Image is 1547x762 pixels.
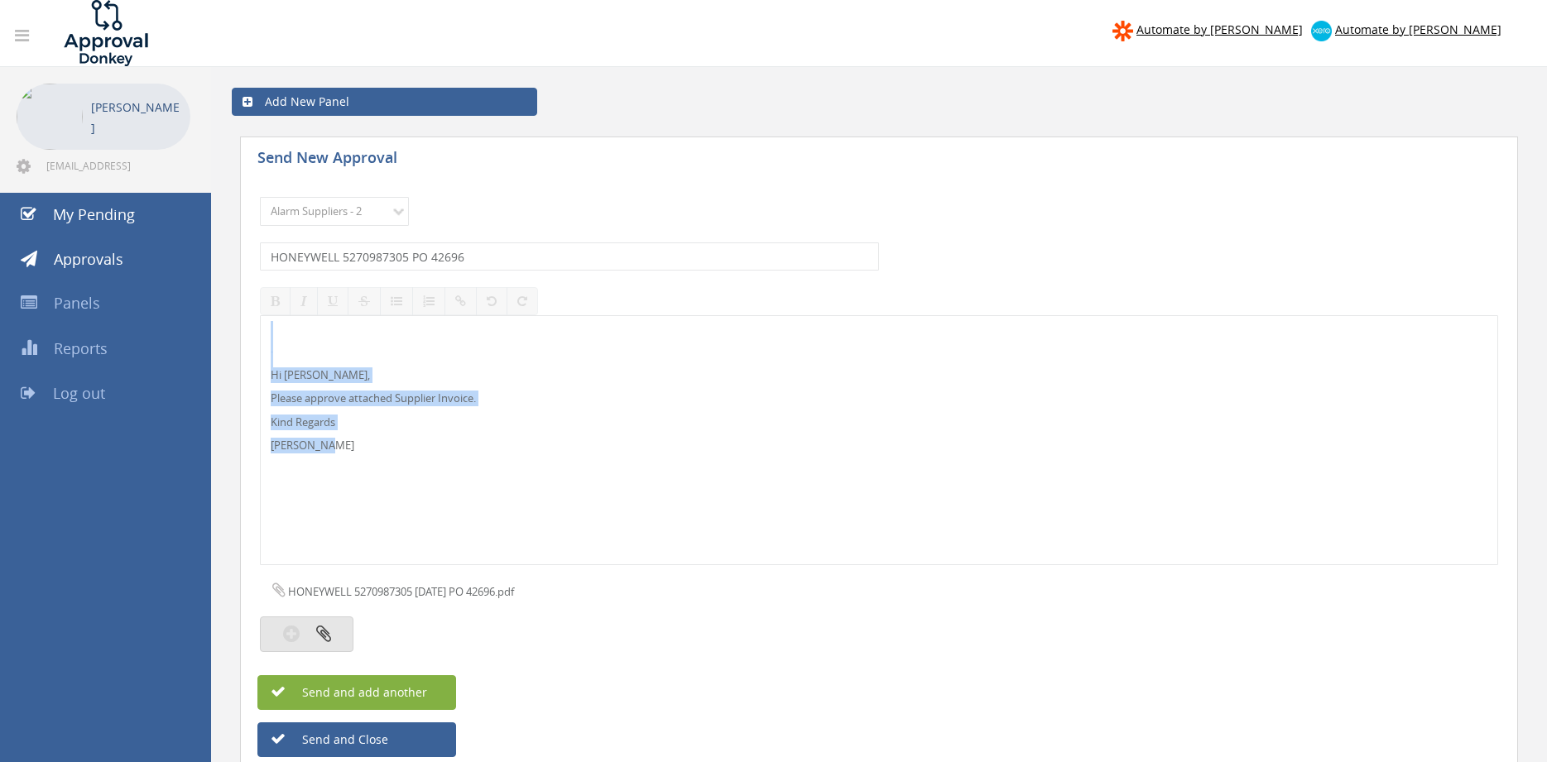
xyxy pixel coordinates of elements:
[348,287,381,315] button: Strikethrough
[257,150,547,170] h5: Send New Approval
[444,287,477,315] button: Insert / edit link
[46,159,187,172] span: [EMAIL_ADDRESS][DOMAIN_NAME]
[257,722,456,757] button: Send and Close
[54,249,123,269] span: Approvals
[1335,22,1501,37] span: Automate by [PERSON_NAME]
[54,338,108,358] span: Reports
[260,242,879,271] input: Subject
[380,287,413,315] button: Unordered List
[257,675,456,710] button: Send and add another
[271,367,1487,383] p: Hi [PERSON_NAME],
[232,88,537,116] a: Add New Panel
[53,204,135,224] span: My Pending
[1112,21,1133,41] img: zapier-logomark.png
[53,383,105,403] span: Log out
[1311,21,1332,41] img: xero-logo.png
[91,97,182,138] p: [PERSON_NAME]
[54,293,100,313] span: Panels
[271,391,1487,406] p: Please approve attached Supplier Invoice.
[1136,22,1303,37] span: Automate by [PERSON_NAME]
[271,415,1487,430] p: Kind Regards
[271,438,1487,453] p: [PERSON_NAME]
[476,287,507,315] button: Undo
[507,287,538,315] button: Redo
[412,287,445,315] button: Ordered List
[317,287,348,315] button: Underline
[260,287,291,315] button: Bold
[290,287,318,315] button: Italic
[267,684,427,700] span: Send and add another
[288,584,514,599] span: HONEYWELL 5270987305 [DATE] PO 42696.pdf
